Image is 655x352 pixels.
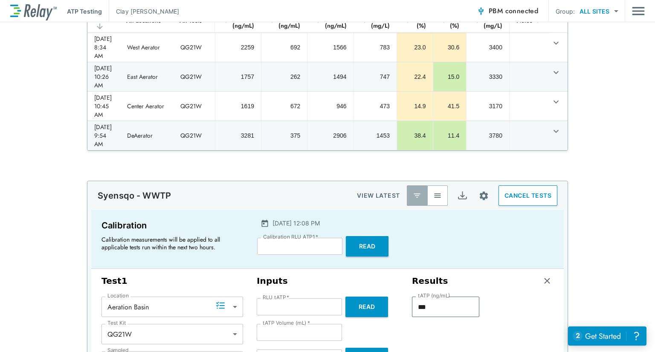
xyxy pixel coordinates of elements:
div: [DATE] 8:34 AM [94,35,113,60]
td: DeAerator [120,121,174,150]
td: West Aerator [120,33,174,62]
div: 672 [268,102,300,110]
img: Remove [543,277,551,285]
p: VIEW LATEST [357,190,400,201]
p: [DATE] 12:08 PM [272,219,320,228]
div: 783 [361,43,390,52]
span: connected [505,6,539,16]
div: 22.4 [404,72,426,81]
label: tATP Volume (mL) [263,320,310,326]
h3: Results [412,276,448,286]
p: Calibration [101,219,242,232]
div: 262 [268,72,300,81]
div: 747 [361,72,390,81]
div: [DATE] 9:54 AM [94,123,113,148]
div: 14.9 [404,102,426,110]
div: 38.4 [404,131,426,140]
td: QG21W [174,121,215,150]
p: ATP Testing [67,7,102,16]
div: 3780 [473,131,502,140]
td: Center Aerator [120,92,174,121]
div: [DATE] 10:26 AM [94,64,113,89]
button: CANCEL TESTS [498,185,557,206]
label: tATP (ng/mL) [418,293,450,299]
div: 3400 [473,43,502,52]
iframe: Resource center [568,326,646,346]
img: Settings Icon [478,190,489,201]
span: PBM [489,5,538,17]
div: 1566 [314,43,346,52]
p: Calibration measurements will be applied to all applicable tests run within the next two hours. [101,236,238,251]
td: QG21W [174,62,215,91]
img: View All [433,191,442,200]
img: Connected Icon [477,7,485,15]
h3: Test 1 [101,276,243,286]
div: 1619 [222,102,254,110]
td: QG21W [174,33,215,62]
p: Syensqo - WWTP [98,190,171,201]
label: Location [107,293,129,299]
p: Clay [PERSON_NAME] [116,7,179,16]
div: 3170 [473,102,502,110]
td: East Aerator [120,62,174,91]
button: expand row [549,95,563,109]
div: 692 [268,43,300,52]
td: QG21W [174,92,215,121]
button: Read [346,236,388,257]
label: RLU tATP [263,294,289,300]
div: 2259 [222,43,254,52]
img: Latest [413,191,421,200]
div: 1494 [314,72,346,81]
button: expand row [549,65,563,80]
div: 3330 [473,72,502,81]
div: 3281 [222,131,254,140]
div: 1757 [222,72,254,81]
div: 473 [361,102,390,110]
div: 946 [314,102,346,110]
div: 2906 [314,131,346,140]
button: expand row [549,36,563,50]
div: 23.0 [404,43,426,52]
div: QG21W [101,326,243,343]
button: expand row [549,124,563,138]
button: Read [345,297,388,317]
table: sticky table [87,9,568,150]
img: Calender Icon [261,219,269,228]
label: Calibration RLU ATP1 [263,234,318,240]
div: 30.6 [440,43,460,52]
div: [DATE] 10:45 AM [94,93,113,119]
img: LuminUltra Relay [10,2,57,20]
div: 15.0 [440,72,460,81]
img: Drawer Icon [632,3,645,19]
button: Export [452,185,472,206]
div: Aeration Basin [101,298,243,315]
label: Test Kit [107,320,126,326]
p: Group: [556,7,575,16]
div: 41.5 [440,102,460,110]
div: 375 [268,131,300,140]
button: Main menu [632,3,645,19]
h3: Inputs [257,276,398,286]
img: Export Icon [457,190,468,201]
div: 1453 [361,131,390,140]
button: Site setup [472,185,495,207]
div: 11.4 [440,131,460,140]
button: PBM connected [473,3,542,20]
